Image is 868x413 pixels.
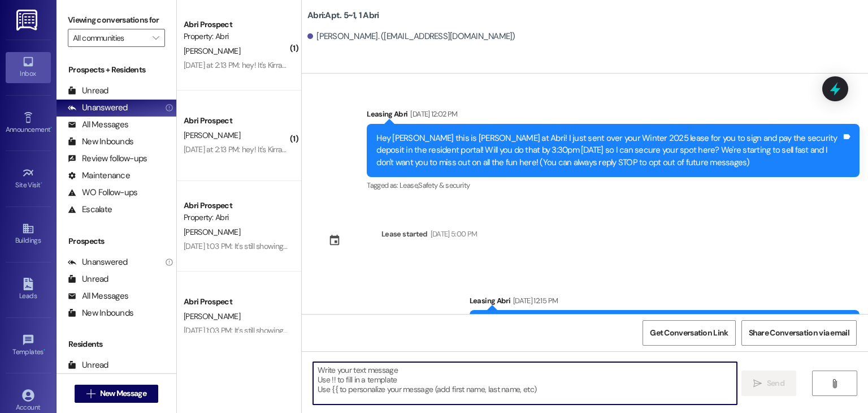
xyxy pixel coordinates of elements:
span: • [41,179,42,187]
div: All Messages [68,290,128,302]
i:  [153,33,159,42]
span: • [44,346,45,354]
div: Residents [57,338,176,350]
div: Escalate [68,204,112,216]
div: WO Follow-ups [68,187,137,199]
span: [PERSON_NAME] [184,311,240,321]
div: [DATE] 12:15 PM [510,295,558,307]
div: Unread [68,273,108,285]
span: [PERSON_NAME] [184,46,240,56]
div: Leasing Abri [367,108,860,124]
b: Abri: Apt. 5~1, 1 Abri [307,10,379,21]
img: ResiDesk Logo [16,10,40,31]
button: Send [741,371,796,396]
a: Leads [6,274,51,305]
span: [PERSON_NAME] [184,227,240,237]
div: Review follow-ups [68,153,147,165]
div: New Inbounds [68,136,133,148]
a: Templates • [6,330,51,361]
label: Viewing conversations for [68,11,165,29]
div: Property: Abri [184,212,288,223]
div: Unanswered [68,256,128,268]
div: New Inbounds [68,307,133,319]
input: All communities [73,29,147,47]
a: Site Visit • [6,164,51,194]
div: [DATE] 12:02 PM [407,108,457,120]
span: Send [767,377,784,389]
div: Unanswered [68,102,128,114]
div: Prospects + Residents [57,64,176,76]
a: Buildings [6,219,51,249]
button: New Message [75,385,158,403]
span: Lease , [400,180,418,190]
a: Inbox [6,52,51,83]
div: [DATE] 1:03 PM: It's still showing 380 for rent. [184,325,326,335]
span: Safety & security [418,180,470,190]
div: Maintenance [68,170,130,182]
i:  [753,379,762,388]
span: New Message [100,388,146,399]
span: Get Conversation Link [650,327,728,339]
div: [DATE] 1:03 PM: It's still showing 380 for rent. [184,241,326,251]
div: Unread [68,359,108,371]
div: Abri Prospect [184,115,288,127]
div: Leasing Abri [470,295,860,311]
div: Prospects [57,235,176,247]
i:  [830,379,839,388]
div: Property: Abri [184,31,288,42]
div: Abri Prospect [184,200,288,212]
div: Abri Prospect [184,19,288,31]
button: Share Conversation via email [741,320,857,346]
div: Unread [68,85,108,97]
div: All Messages [68,119,128,131]
span: Share Conversation via email [749,327,849,339]
div: [DATE] 5:00 PM [428,228,478,240]
div: Abri Prospect [184,296,288,308]
span: • [50,124,52,132]
div: Hey [PERSON_NAME] this is [PERSON_NAME] at Abri! I just sent over your Winter 2025 lease for you ... [376,132,841,169]
span: [PERSON_NAME] [184,130,240,140]
div: [PERSON_NAME]. ([EMAIL_ADDRESS][DOMAIN_NAME]) [307,31,515,42]
div: Tagged as: [367,177,860,193]
button: Get Conversation Link [643,320,735,346]
div: Lease started [381,228,428,240]
i:  [86,389,95,398]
